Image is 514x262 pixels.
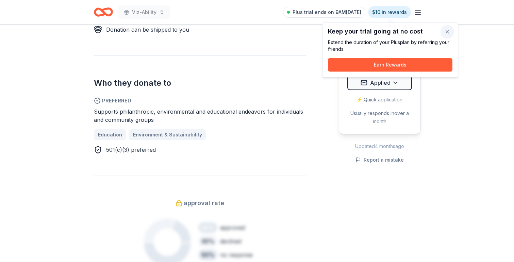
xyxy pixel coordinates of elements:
[94,4,113,20] a: Home
[98,131,122,139] span: Education
[347,75,412,90] button: Applied
[220,251,253,259] div: no response
[129,129,206,140] a: Environment & Sustainability
[283,7,365,18] a: Plus trial ends on 9AM[DATE]
[198,236,217,247] div: 30 %
[355,156,404,164] button: Report a mistake
[94,78,306,88] h2: Who they donate to
[328,58,452,72] button: Earn Rewards
[118,5,170,19] button: Viz-Ability
[347,109,412,126] div: Usually responds in over a month
[132,8,156,16] span: Viz-Ability
[328,39,452,53] div: Extend the duration of your Plus plan by referring your friends.
[106,146,156,153] span: 501(c)(3) preferred
[184,198,224,209] span: approval rate
[220,224,245,232] div: approved
[94,129,126,140] a: Education
[347,96,412,104] div: ⚡️ Quick application
[198,249,217,260] div: 50 %
[133,131,202,139] span: Environment & Sustainability
[293,8,361,16] span: Plus trial ends on 9AM[DATE]
[370,78,391,87] span: Applied
[94,108,303,123] span: Supports philanthropic, environmental and educational endeavors for individuals and community groups
[339,142,420,150] div: Updated 4 months ago
[220,237,241,245] div: declined
[368,6,411,18] a: $10 in rewards
[328,28,452,35] div: Keep your trial going at no cost
[94,97,306,105] span: Preferred
[106,26,189,34] div: Donation can be shipped to you
[198,222,217,233] div: 20 %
